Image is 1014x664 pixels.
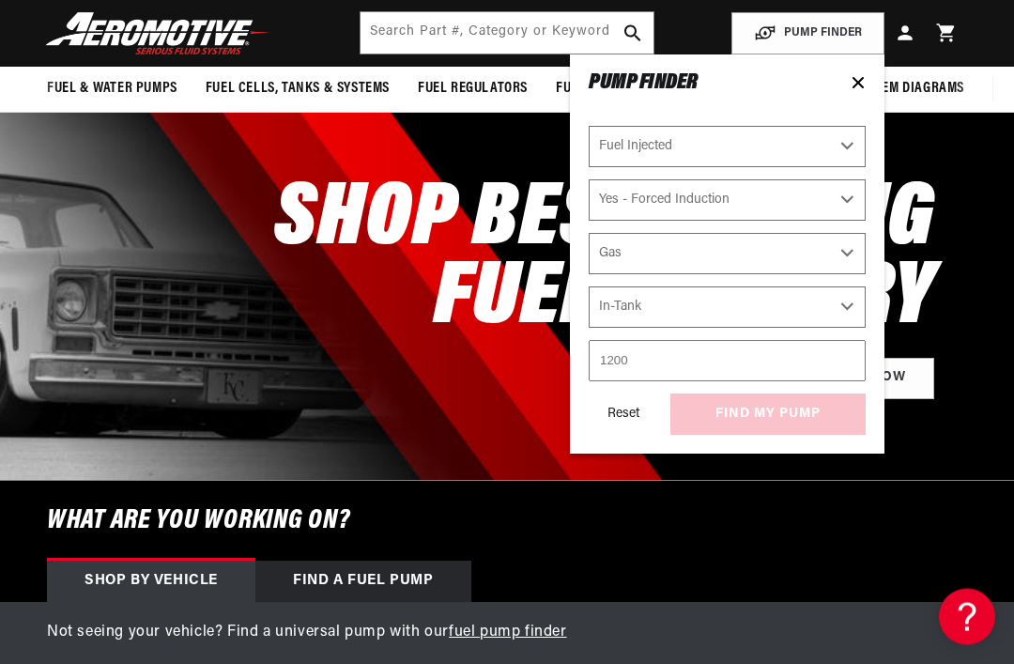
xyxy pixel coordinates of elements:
[839,67,978,111] summary: System Diagrams
[404,67,542,111] summary: Fuel Regulators
[589,179,866,221] select: Power Adder
[589,233,866,274] select: Fuel
[361,12,653,54] input: Search by Part Number, Category or Keyword
[589,340,866,381] input: Enter Horsepower
[589,126,866,167] select: CARB or EFI
[589,71,698,94] span: PUMP FINDER
[612,12,653,54] button: search button
[418,79,528,99] span: Fuel Regulators
[556,79,636,99] span: Fuel Filters
[542,67,650,111] summary: Fuel Filters
[449,625,567,641] a: fuel pump finder
[47,562,255,603] div: Shop by vehicle
[206,79,390,99] span: Fuel Cells, Tanks & Systems
[853,79,964,99] span: System Diagrams
[192,67,404,111] summary: Fuel Cells, Tanks & Systems
[255,562,471,603] div: Find a Fuel Pump
[731,12,884,54] button: PUMP FINDER
[589,286,866,328] select: Mounting
[47,622,967,646] p: Not seeing your vehicle? Find a universal pump with our
[33,67,192,111] summary: Fuel & Water Pumps
[589,394,658,435] button: Reset
[274,182,934,340] h2: SHOP BEST SELLING FUEL DELIVERY
[40,11,275,55] img: Aeromotive
[47,79,177,99] span: Fuel & Water Pumps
